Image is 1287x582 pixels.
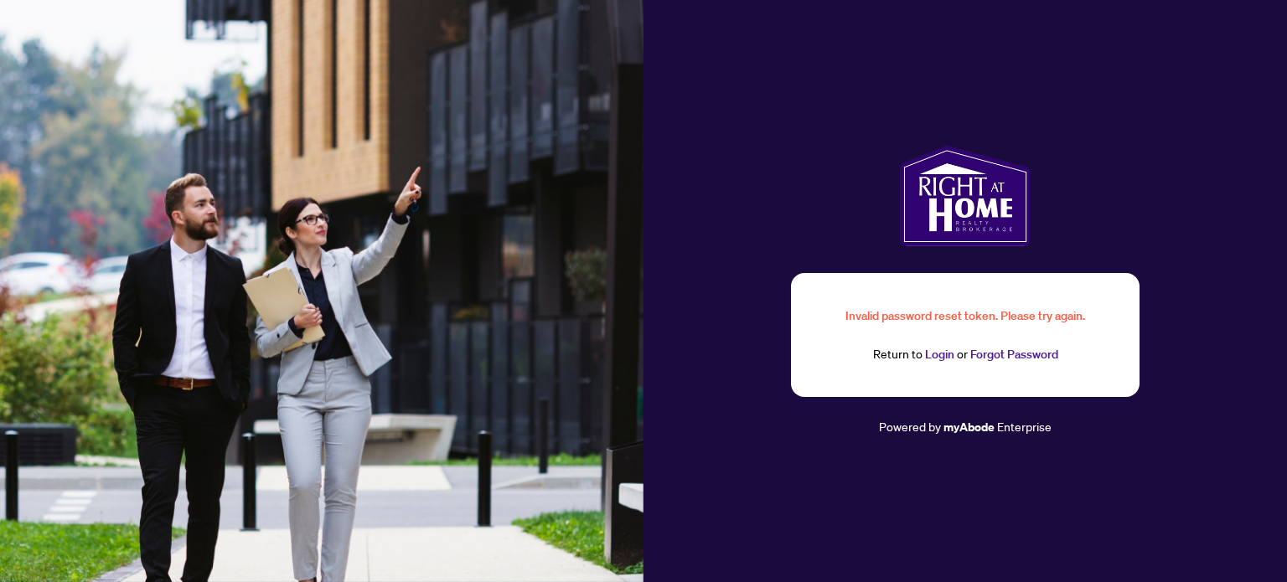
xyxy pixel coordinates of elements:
[831,345,1099,364] div: Return to or
[997,419,1052,434] span: Enterprise
[900,146,1030,246] img: ma-logo
[831,306,1099,325] div: Invalid password reset token. Please try again.
[879,419,941,434] span: Powered by
[925,347,954,362] a: Login
[970,347,1058,362] a: Forgot Password
[943,418,995,436] a: myAbode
